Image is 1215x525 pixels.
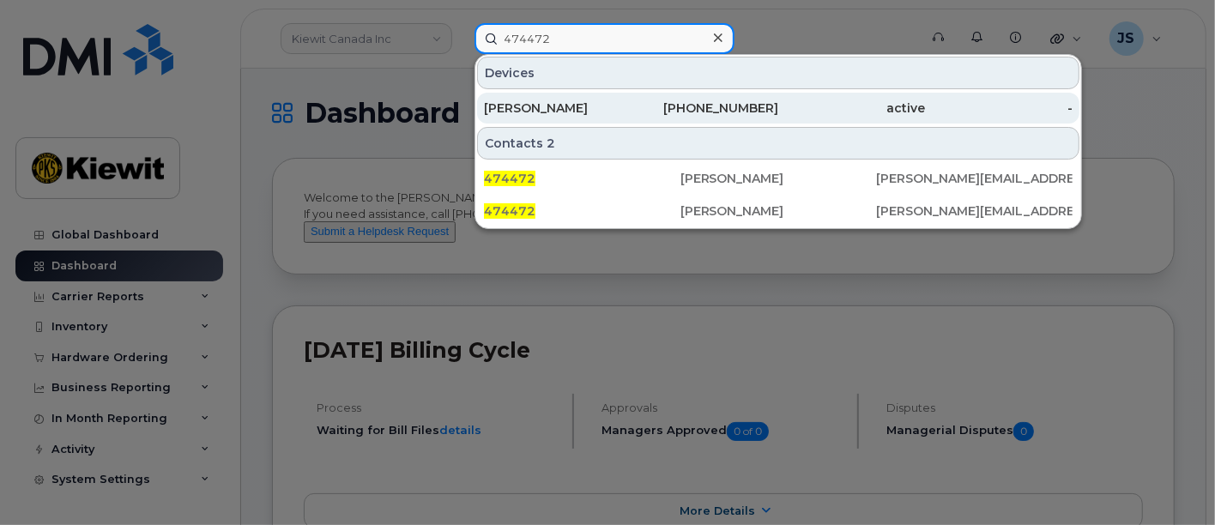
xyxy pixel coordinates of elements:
span: 474472 [484,171,535,186]
div: [PHONE_NUMBER] [632,100,779,117]
div: [PERSON_NAME] [680,170,877,187]
div: Contacts [477,127,1079,160]
span: 2 [547,135,555,152]
div: [PERSON_NAME] [484,100,632,117]
div: [PERSON_NAME] [680,202,877,220]
a: 474472[PERSON_NAME][PERSON_NAME][EMAIL_ADDRESS][PERSON_NAME][PERSON_NAME][DOMAIN_NAME] [477,196,1079,226]
iframe: Messenger Launcher [1140,450,1202,512]
div: [PERSON_NAME][EMAIL_ADDRESS][PERSON_NAME][PERSON_NAME][DOMAIN_NAME] [876,170,1073,187]
div: active [778,100,926,117]
span: 474472 [484,203,535,219]
div: - [926,100,1073,117]
div: [PERSON_NAME][EMAIL_ADDRESS][PERSON_NAME][PERSON_NAME][DOMAIN_NAME] [876,202,1073,220]
a: 474472[PERSON_NAME][PERSON_NAME][EMAIL_ADDRESS][PERSON_NAME][PERSON_NAME][DOMAIN_NAME] [477,163,1079,194]
div: Devices [477,57,1079,89]
a: [PERSON_NAME][PHONE_NUMBER]active- [477,93,1079,124]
